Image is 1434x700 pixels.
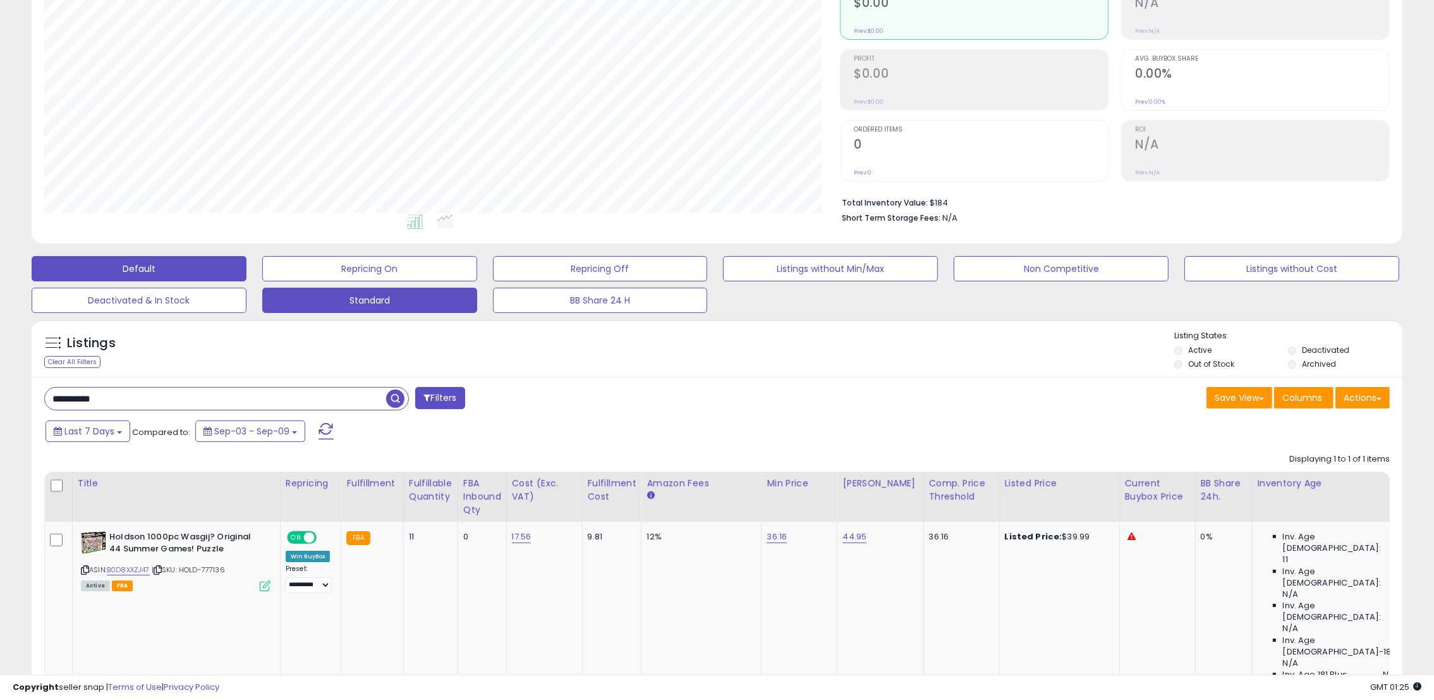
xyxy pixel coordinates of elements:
span: Compared to: [132,426,190,438]
button: Repricing Off [493,256,708,281]
a: B0D8XXZJ47 [107,565,150,575]
div: Amazon Fees [647,477,756,490]
div: 36.16 [929,531,990,543]
div: Title [78,477,275,490]
div: Fulfillment [346,477,398,490]
button: Columns [1274,387,1334,408]
span: Profit [854,56,1108,63]
small: Prev: $0.00 [854,27,884,35]
span: | SKU: HOLD-777136 [152,565,225,575]
button: Actions [1335,387,1390,408]
b: Short Term Storage Fees: [842,212,940,223]
small: Prev: $0.00 [854,98,884,106]
span: Sep-03 - Sep-09 [214,425,289,438]
div: 12% [647,531,751,543]
small: Amazon Fees. [647,490,654,501]
button: BB Share 24 H [493,288,708,313]
button: Filters [415,387,465,409]
button: Listings without Min/Max [723,256,938,281]
div: Listed Price [1005,477,1114,490]
a: 36.16 [767,531,787,543]
span: N/A [1283,623,1298,634]
button: Standard [262,288,477,313]
a: Terms of Use [108,681,162,693]
div: 9.81 [588,531,632,543]
h2: 0 [854,137,1108,154]
span: Inv. Age [DEMOGRAPHIC_DATA]-180: [1283,635,1399,658]
img: 51ePUzFySxL._SL40_.jpg [81,531,106,554]
h2: $0.00 [854,66,1108,83]
button: Repricing On [262,256,477,281]
span: Ordered Items [854,126,1108,133]
small: Prev: N/A [1135,27,1160,35]
label: Archived [1302,359,1336,369]
b: Total Inventory Value: [842,197,928,208]
label: Active [1188,345,1212,355]
b: Holdson 1000pc Wasgij? Original 44 Summer Games! Puzzle [109,531,263,558]
div: Comp. Price Threshold [929,477,994,503]
h2: N/A [1135,137,1389,154]
span: Columns [1282,391,1322,404]
div: Inventory Age [1258,477,1403,490]
small: Prev: N/A [1135,169,1160,176]
h2: 0.00% [1135,66,1389,83]
label: Deactivated [1302,345,1349,355]
span: Inv. Age 181 Plus: [1283,669,1349,680]
a: 44.95 [842,531,866,543]
small: Prev: 0.00% [1135,98,1165,106]
div: Repricing [286,477,336,490]
a: Privacy Policy [164,681,219,693]
span: ROI [1135,126,1389,133]
label: Out of Stock [1188,359,1234,369]
div: 0 [463,531,497,543]
div: $39.99 [1005,531,1110,543]
div: ASIN: [81,531,270,590]
button: Last 7 Days [46,421,130,442]
button: Deactivated & In Stock [32,288,246,313]
div: Fulfillment Cost [588,477,636,503]
div: [PERSON_NAME] [842,477,918,490]
span: N/A [1283,589,1298,600]
span: FBA [112,580,133,591]
span: Inv. Age [DEMOGRAPHIC_DATA]: [1283,566,1399,589]
div: 11 [409,531,448,543]
span: Avg. Buybox Share [1135,56,1389,63]
small: Prev: 0 [854,169,872,176]
div: Clear All Filters [44,356,100,368]
span: 2025-09-17 01:25 GMT [1370,681,1421,693]
div: seller snap | | [13,682,219,694]
span: 11 [1283,554,1288,565]
button: Sep-03 - Sep-09 [195,421,305,442]
div: FBA inbound Qty [463,477,501,517]
div: Win BuyBox [286,551,331,562]
button: Listings without Cost [1184,256,1399,281]
strong: Copyright [13,681,59,693]
span: Inv. Age [DEMOGRAPHIC_DATA]: [1283,531,1399,554]
li: $184 [842,194,1380,209]
small: FBA [346,531,370,545]
div: Preset: [286,565,332,593]
h5: Listings [67,335,116,352]
button: Save View [1206,387,1272,408]
div: Current Buybox Price [1125,477,1190,503]
a: 17.56 [512,531,532,543]
div: Fulfillable Quantity [409,477,453,503]
span: ON [288,532,304,543]
span: Last 7 Days [64,425,114,438]
div: 0% [1201,531,1243,543]
p: Listing States: [1174,330,1402,342]
button: Non Competitive [954,256,1169,281]
span: OFF [315,532,335,543]
div: Cost (Exc. VAT) [512,477,577,503]
span: N/A [942,212,957,224]
div: Displaying 1 to 1 of 1 items [1289,453,1390,465]
b: Listed Price: [1005,531,1062,543]
button: Default [32,256,246,281]
span: N/A [1283,658,1298,669]
div: Min Price [767,477,832,490]
span: N/A [1383,669,1399,680]
span: All listings currently available for purchase on Amazon [81,580,110,591]
div: BB Share 24h. [1201,477,1247,503]
span: Inv. Age [DEMOGRAPHIC_DATA]: [1283,600,1399,623]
